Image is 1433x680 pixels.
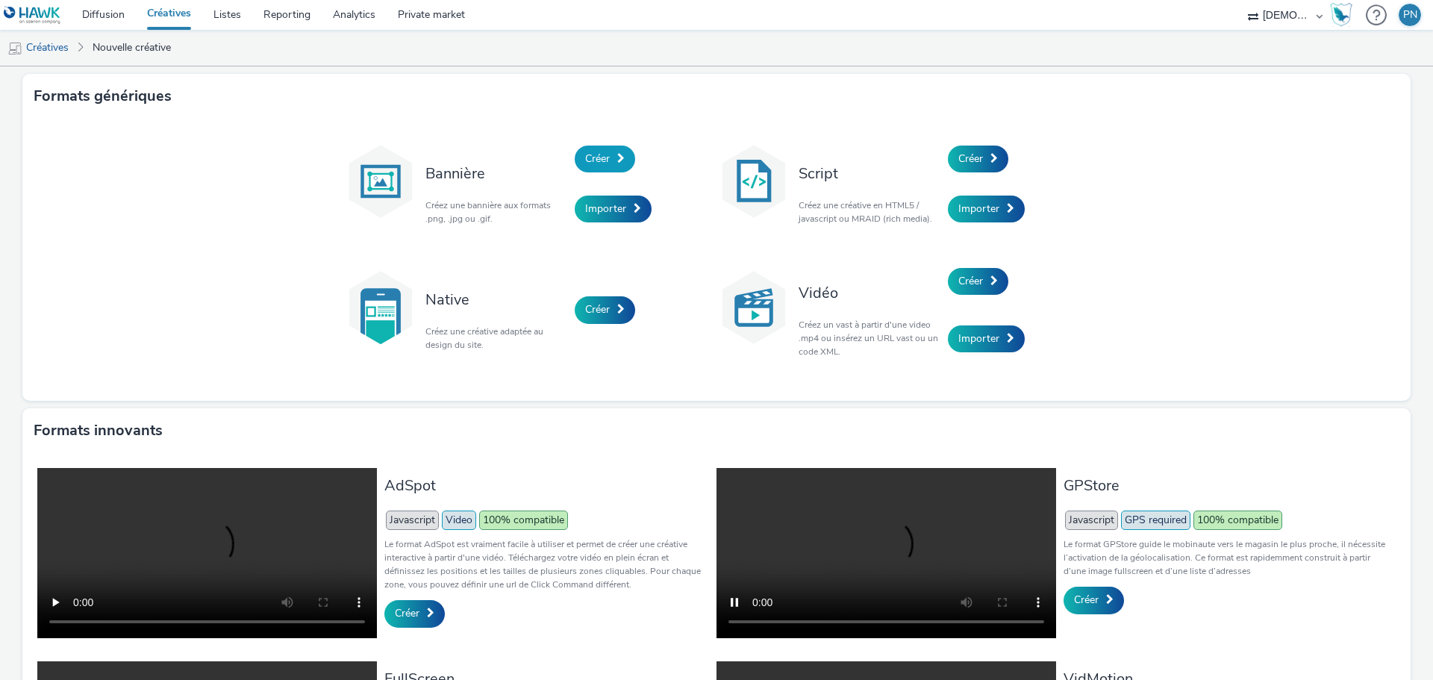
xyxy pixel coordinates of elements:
[1064,475,1388,496] h3: GPStore
[575,196,652,222] a: Importer
[479,511,568,530] span: 100% compatible
[1403,4,1417,26] div: PN
[958,152,983,166] span: Créer
[7,41,22,56] img: mobile
[799,163,940,184] h3: Script
[958,274,983,288] span: Créer
[384,475,709,496] h3: AdSpot
[799,199,940,225] p: Créez une créative en HTML5 / javascript ou MRAID (rich media).
[1074,593,1099,607] span: Créer
[948,268,1008,295] a: Créer
[343,270,418,345] img: native.svg
[799,318,940,358] p: Créez un vast à partir d'une video .mp4 ou insérez un URL vast ou un code XML.
[34,419,163,442] h3: Formats innovants
[585,202,626,216] span: Importer
[575,146,635,172] a: Créer
[34,85,172,107] h3: Formats génériques
[716,144,791,219] img: code.svg
[384,537,709,591] p: Le format AdSpot est vraiment facile à utiliser et permet de créer une créative interactive à par...
[425,325,567,352] p: Créez une créative adaptée au design du site.
[585,302,610,316] span: Créer
[958,331,999,346] span: Importer
[958,202,999,216] span: Importer
[1330,3,1352,27] img: Hawk Academy
[1064,587,1124,614] a: Créer
[395,606,419,620] span: Créer
[575,296,635,323] a: Créer
[1064,537,1388,578] p: Le format GPStore guide le mobinaute vers le magasin le plus proche, il nécessite l’activation de...
[948,146,1008,172] a: Créer
[1121,511,1190,530] span: GPS required
[384,600,445,627] a: Créer
[585,152,610,166] span: Créer
[343,144,418,219] img: banner.svg
[425,199,567,225] p: Créez une bannière aux formats .png, .jpg ou .gif.
[386,511,439,530] span: Javascript
[1193,511,1282,530] span: 100% compatible
[425,290,567,310] h3: Native
[1065,511,1118,530] span: Javascript
[442,511,476,530] span: Video
[948,196,1025,222] a: Importer
[425,163,567,184] h3: Bannière
[948,325,1025,352] a: Importer
[4,6,61,25] img: undefined Logo
[799,283,940,303] h3: Vidéo
[716,270,791,345] img: video.svg
[85,30,178,66] a: Nouvelle créative
[1330,3,1358,27] a: Hawk Academy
